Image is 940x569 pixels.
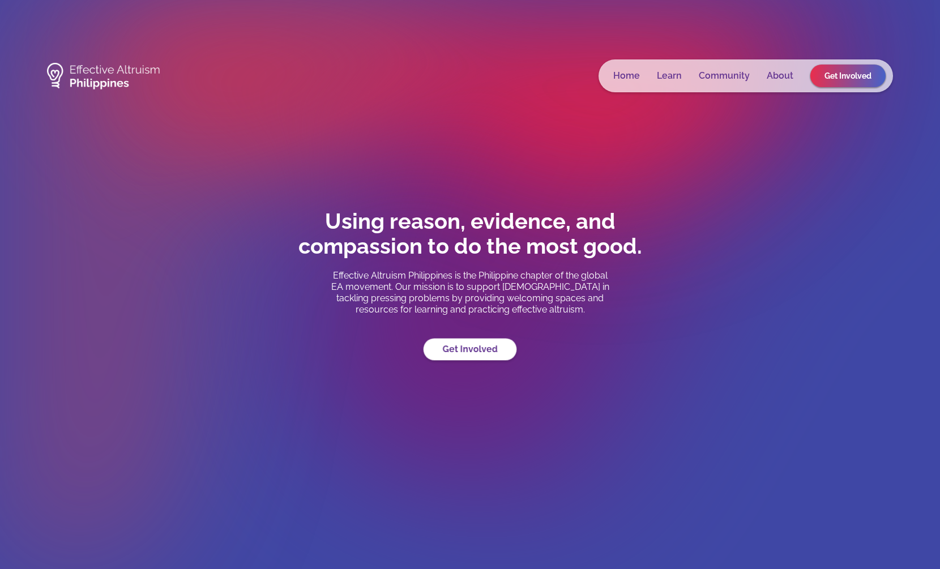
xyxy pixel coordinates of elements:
[424,338,517,360] a: Get Involved
[699,70,750,82] a: Community
[824,71,871,80] span: Get Involved
[810,65,886,87] a: Get Involved
[657,70,682,82] a: Learn
[272,209,668,259] h1: Using reason, evidence, and compassion to do the most good.
[328,270,612,315] p: Effective Altruism Philippines is the Philippine chapter of the global EA movement. Our mission i...
[613,70,640,82] a: Home
[767,70,793,82] a: About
